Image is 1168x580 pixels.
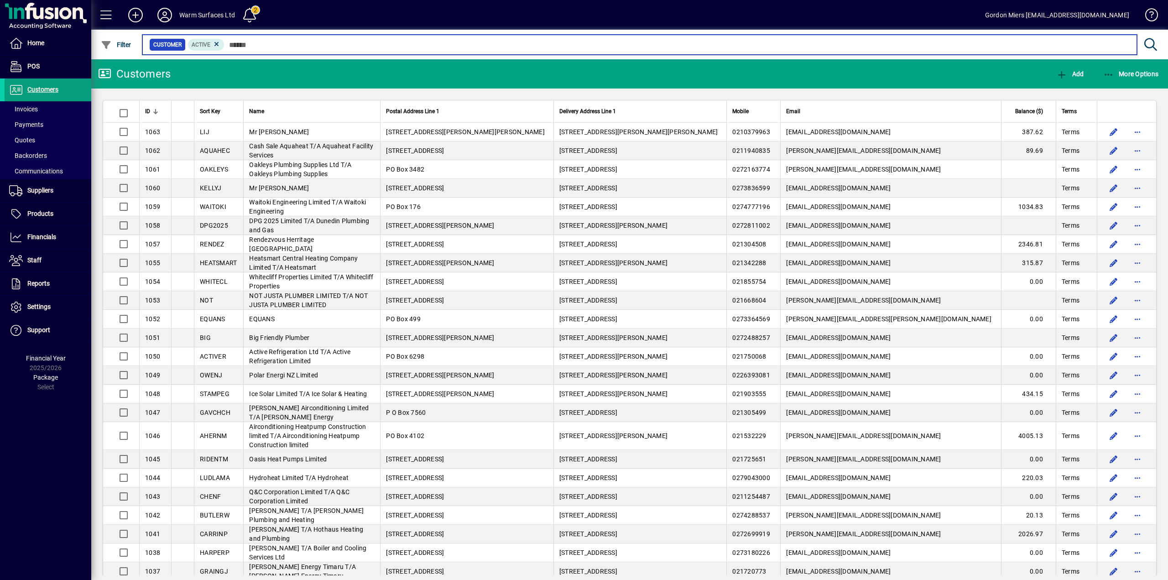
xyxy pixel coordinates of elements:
[5,296,91,319] a: Settings
[145,203,160,210] span: 1059
[732,297,766,304] span: 021668604
[200,222,228,229] span: DPG2025
[559,530,617,538] span: [STREET_ADDRESS]
[145,334,160,341] span: 1051
[559,240,617,248] span: [STREET_ADDRESS]
[386,147,444,154] span: [STREET_ADDRESS]
[732,334,770,341] span: 0272488257
[559,259,667,266] span: [STREET_ADDRESS][PERSON_NAME]
[249,423,366,449] span: Airconditioning Heatpump Construction limited T/A Airconditioning Heatpump Construction limited
[249,390,367,397] span: Ice Solar Limited T/A Ice Solar & Heating
[249,488,349,505] span: Q&C Corporation Limited T/A Q&C Corporation Limited
[559,222,667,229] span: [STREET_ADDRESS][PERSON_NAME]
[732,259,766,266] span: 021342288
[5,179,91,202] a: Suppliers
[1130,143,1145,158] button: More options
[1054,66,1086,82] button: Add
[1001,422,1056,450] td: 4005.13
[1106,181,1121,195] button: Edit
[27,86,58,93] span: Customers
[732,222,770,229] span: 0272811002
[1056,70,1084,78] span: Add
[1062,492,1079,501] span: Terms
[1130,545,1145,560] button: More options
[145,106,150,116] span: ID
[1001,469,1056,487] td: 220.03
[1001,141,1056,160] td: 89.69
[386,390,494,397] span: [STREET_ADDRESS][PERSON_NAME]
[732,184,770,192] span: 0273836599
[386,240,444,248] span: [STREET_ADDRESS]
[386,203,421,210] span: PO Box 176
[732,106,775,116] div: Mobile
[101,41,131,48] span: Filter
[786,222,891,229] span: [EMAIL_ADDRESS][DOMAIN_NAME]
[145,297,160,304] span: 1053
[786,409,891,416] span: [EMAIL_ADDRESS][DOMAIN_NAME]
[386,530,444,538] span: [STREET_ADDRESS]
[27,39,44,47] span: Home
[985,8,1129,22] div: Gordon Miers [EMAIL_ADDRESS][DOMAIN_NAME]
[200,390,229,397] span: STAMPEG
[200,371,222,379] span: OWENJ
[559,147,617,154] span: [STREET_ADDRESS]
[249,507,364,523] span: [PERSON_NAME] T/A [PERSON_NAME] Plumbing and Heating
[33,374,58,381] span: Package
[200,240,224,248] span: RENDEZ
[1130,312,1145,326] button: More options
[1001,347,1056,366] td: 0.00
[1130,349,1145,364] button: More options
[200,166,228,173] span: OAKLEYS
[5,148,91,163] a: Backorders
[1106,508,1121,523] button: Edit
[1130,489,1145,504] button: More options
[786,184,891,192] span: [EMAIL_ADDRESS][DOMAIN_NAME]
[386,493,444,500] span: [STREET_ADDRESS]
[188,39,224,51] mat-chip: Activation Status: Active
[200,474,230,481] span: LUDLAMA
[732,530,770,538] span: 0272699919
[145,259,160,266] span: 1055
[1106,274,1121,289] button: Edit
[5,132,91,148] a: Quotes
[732,128,770,136] span: 0210379963
[1130,293,1145,308] button: More options
[200,512,229,519] span: BUTLERW
[153,40,182,49] span: Customer
[732,474,770,481] span: 0279043000
[200,353,226,360] span: ACTIVER
[249,106,375,116] div: Name
[121,7,150,23] button: Add
[27,210,53,217] span: Products
[1062,455,1079,464] span: Terms
[200,530,228,538] span: CARRINP
[732,315,770,323] span: 0273364569
[732,371,770,379] span: 0226393081
[786,106,800,116] span: Email
[249,292,368,308] span: NOT JUSTA PLUMBER LIMITED T/A NOT JUSTA PLUMBER LIMITED
[1062,165,1079,174] span: Terms
[1062,202,1079,211] span: Terms
[26,355,66,362] span: Financial Year
[1001,310,1056,329] td: 0.00
[786,128,891,136] span: [EMAIL_ADDRESS][DOMAIN_NAME]
[150,7,179,23] button: Profile
[200,315,225,323] span: EQUANS
[145,166,160,173] span: 1061
[1130,508,1145,523] button: More options
[1106,330,1121,345] button: Edit
[786,474,891,481] span: [EMAIL_ADDRESS][DOMAIN_NAME]
[559,315,617,323] span: [STREET_ADDRESS]
[179,8,235,22] div: Warm Surfaces Ltd
[192,42,210,48] span: Active
[145,353,160,360] span: 1050
[249,334,309,341] span: Big Friendly Plumber
[1130,405,1145,420] button: More options
[200,297,213,304] span: NOT
[145,512,160,519] span: 1042
[1062,529,1079,538] span: Terms
[249,404,369,421] span: [PERSON_NAME] Airconditioning Limited T/A [PERSON_NAME] Energy
[200,203,226,210] span: WAITOKI
[249,255,358,271] span: Heatsmart Central Heating Company Limited T/A Heatsmart
[786,297,941,304] span: [PERSON_NAME][EMAIL_ADDRESS][DOMAIN_NAME]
